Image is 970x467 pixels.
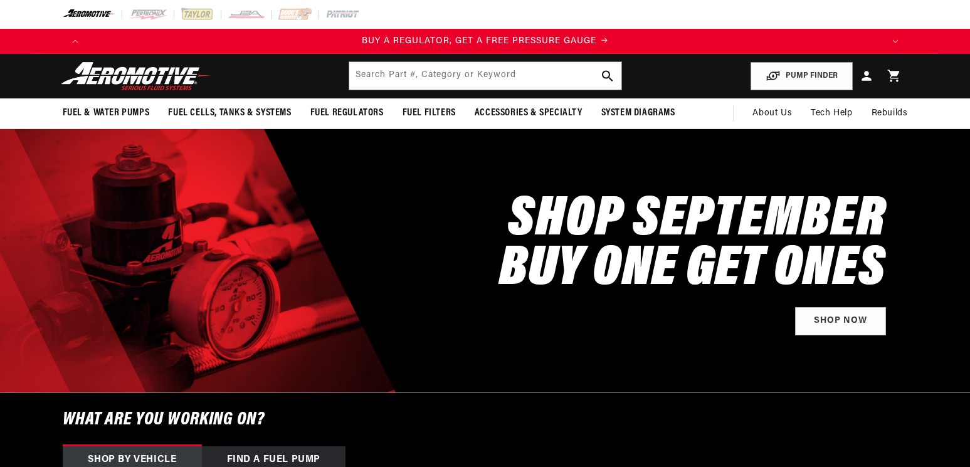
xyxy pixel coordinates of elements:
[53,98,159,128] summary: Fuel & Water Pumps
[159,98,300,128] summary: Fuel Cells, Tanks & Systems
[743,98,801,129] a: About Us
[862,98,917,129] summary: Rebuilds
[63,29,88,54] button: Translation missing: en.sections.announcements.previous_announcement
[88,34,883,48] div: Announcement
[801,98,862,129] summary: Tech Help
[301,98,393,128] summary: Fuel Regulators
[403,107,456,120] span: Fuel Filters
[872,107,908,120] span: Rebuilds
[795,307,886,335] a: Shop Now
[811,107,852,120] span: Tech Help
[88,34,883,48] div: 1 of 4
[592,98,685,128] summary: System Diagrams
[594,62,621,90] button: search button
[63,107,150,120] span: Fuel & Water Pumps
[499,196,886,295] h2: SHOP SEPTEMBER BUY ONE GET ONES
[883,29,908,54] button: Translation missing: en.sections.announcements.next_announcement
[751,62,853,90] button: PUMP FINDER
[601,107,675,120] span: System Diagrams
[752,108,792,118] span: About Us
[58,61,214,91] img: Aeromotive
[349,62,621,90] input: Search by Part Number, Category or Keyword
[393,98,465,128] summary: Fuel Filters
[168,107,291,120] span: Fuel Cells, Tanks & Systems
[88,34,883,48] a: BUY A REGULATOR, GET A FREE PRESSURE GAUGE
[310,107,384,120] span: Fuel Regulators
[31,29,939,54] slideshow-component: Translation missing: en.sections.announcements.announcement_bar
[31,393,939,446] h6: What are you working on?
[465,98,592,128] summary: Accessories & Specialty
[475,107,583,120] span: Accessories & Specialty
[362,36,596,46] span: BUY A REGULATOR, GET A FREE PRESSURE GAUGE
